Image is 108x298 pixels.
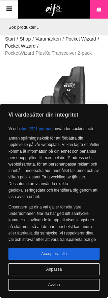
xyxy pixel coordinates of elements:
a: Shop [20,35,31,43]
a: Varumärken [35,35,61,43]
span: / [32,35,34,43]
a: Pocket Wizard [5,43,35,50]
button: Acceptera alla [8,248,100,260]
span: / [17,35,18,43]
span: / [37,43,38,50]
a: Pocket Wizard [65,35,96,43]
a: Start [5,35,15,43]
img: logo.png [46,4,63,17]
button: Avvisa [8,279,100,291]
p: Vi värdesätter din integritet [0,111,108,119]
span: / [98,35,99,43]
span: PocketWizard PlusXe Transceiver 2-pack [5,50,92,57]
button: våra 1531 partners [20,123,54,135]
input: Sök produkter ... [5,19,100,35]
p: Observera att dina val gäller för alla våra underdomäner. När du har gett ditt samtycke kommer en... [8,204,100,249]
span: / [62,35,64,43]
button: Anpassa [8,263,100,275]
p: Vi och använder cookies och annan spårningsteknik för att förbättra din upplevelse på vår webbpla... [8,123,100,200]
